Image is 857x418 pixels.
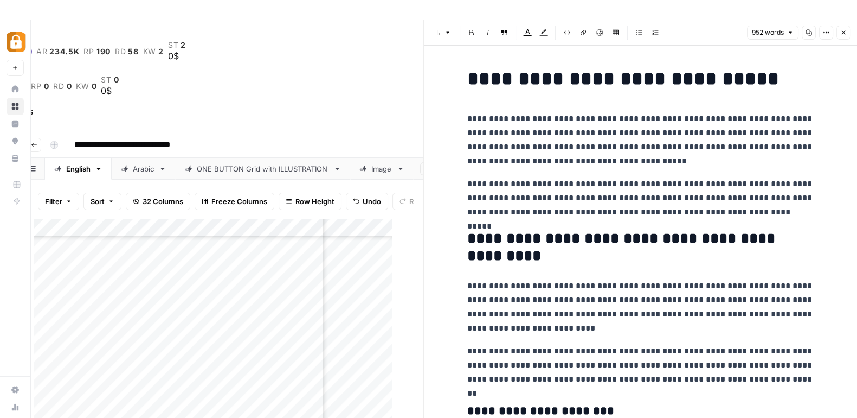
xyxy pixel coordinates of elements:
a: Arabic [112,158,176,180]
a: rp190 [83,47,111,56]
button: Filter [38,193,79,210]
span: kw [76,82,89,91]
a: Opportunities [7,132,24,150]
span: 32 Columns [143,196,183,207]
span: 2 [181,41,186,49]
button: Redo [392,193,434,210]
span: Filter [45,196,62,207]
span: rp [83,47,94,56]
div: 0$ [101,84,119,97]
div: 0$ [168,49,186,62]
button: Sort [83,193,121,210]
button: Undo [346,193,388,210]
span: 0 [92,82,97,91]
a: kw0 [76,82,96,91]
a: rd58 [115,47,139,56]
span: 190 [96,47,111,56]
div: Arabic [133,163,154,174]
button: 952 words [747,26,798,40]
span: Row Height [295,196,334,207]
a: st0 [101,75,119,84]
div: Image [371,163,392,174]
span: 58 [128,47,138,56]
button: Row Height [279,193,341,210]
span: ar [36,47,47,56]
a: Settings [7,381,24,398]
div: ONE BUTTON Grid with ILLUSTRATION [197,163,329,174]
span: kw [143,47,156,56]
a: English [45,158,112,180]
span: 0 [44,82,49,91]
a: ONE BUTTON Grid with ILLUSTRATION [176,158,350,180]
span: 952 words [752,28,784,37]
span: 234.5K [49,47,79,56]
span: rp [31,82,41,91]
span: Undo [363,196,381,207]
a: rp0 [31,82,49,91]
span: 2 [158,47,164,56]
span: st [168,41,178,49]
a: st2 [168,41,186,49]
a: Your Data [7,150,24,167]
a: Usage [7,398,24,416]
span: Sort [91,196,105,207]
div: English [66,163,91,174]
button: Freeze Columns [195,193,274,210]
button: 32 Columns [126,193,190,210]
a: ar234.5K [36,47,80,56]
span: st [101,75,111,84]
span: 0 [114,75,119,84]
span: rd [53,82,64,91]
a: Image [350,158,414,180]
span: rd [115,47,126,56]
span: 0 [67,82,72,91]
span: Redo [409,196,427,207]
a: kw2 [143,47,164,56]
span: Freeze Columns [211,196,267,207]
a: rd0 [53,82,72,91]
